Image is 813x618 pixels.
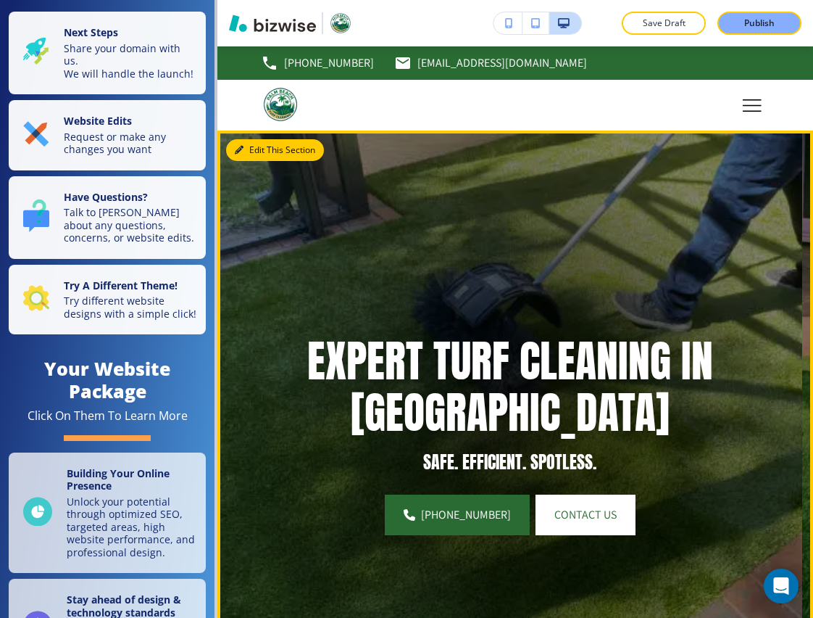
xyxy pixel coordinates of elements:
h4: Your Website Package [9,358,206,403]
button: Contact Us [535,495,635,535]
strong: Website Edits [64,114,132,128]
p: Request or make any changes you want [64,131,197,156]
button: Have Questions?Talk to [PERSON_NAME] about any questions, concerns, or website edits. [9,176,206,259]
strong: Have Questions? [64,190,148,204]
button: Website EditsRequest or make any changes you want [9,100,206,170]
strong: Building Your Online Presence [67,466,170,493]
span: Contact Us [554,506,617,524]
a: Building Your Online PresenceUnlock your potential through optimized SEO, targeted areas, high we... [9,453,206,574]
img: Bizwise Logo [229,15,316,32]
button: Try A Different Theme!Try different website designs with a simple click! [9,265,206,335]
span: [PHONE_NUMBER] [421,506,511,524]
p: Save Draft [641,17,687,30]
p: Talk to [PERSON_NAME] about any questions, concerns, or website edits. [64,206,197,244]
p: Unlock your potential through optimized SEO, targeted areas, high website performance, and profes... [67,495,197,559]
div: Open Intercom Messenger [764,569,799,603]
button: Next StepsShare your domain with us.We will handle the launch! [9,12,206,94]
p: Try different website designs with a simple click! [64,294,197,320]
p: Publish [744,17,775,30]
p: Share your domain with us. We will handle the launch! [64,42,197,81]
img: Antonio's Avocado Farm [261,85,300,124]
button: Publish [717,12,801,35]
button: Edit This Section [226,139,324,161]
p: SAFE. EFFICIENT. SPOTLESS. [304,451,715,473]
strong: Next Steps [64,25,118,39]
a: [PHONE_NUMBER] [385,495,530,535]
a: [PHONE_NUMBER] [261,52,374,74]
button: Toggle hamburger navigation menu [735,88,770,123]
button: Save Draft [622,12,706,35]
div: Click On Them To Learn More [28,408,188,424]
a: [EMAIL_ADDRESS][DOMAIN_NAME] [394,52,587,74]
img: Your Logo [329,12,352,35]
p: EXPERT TURF CLEANING IN [GEOGRAPHIC_DATA] [304,335,715,438]
p: [PHONE_NUMBER] [284,52,374,74]
strong: Try A Different Theme! [64,279,178,292]
p: [EMAIL_ADDRESS][DOMAIN_NAME] [417,52,587,74]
